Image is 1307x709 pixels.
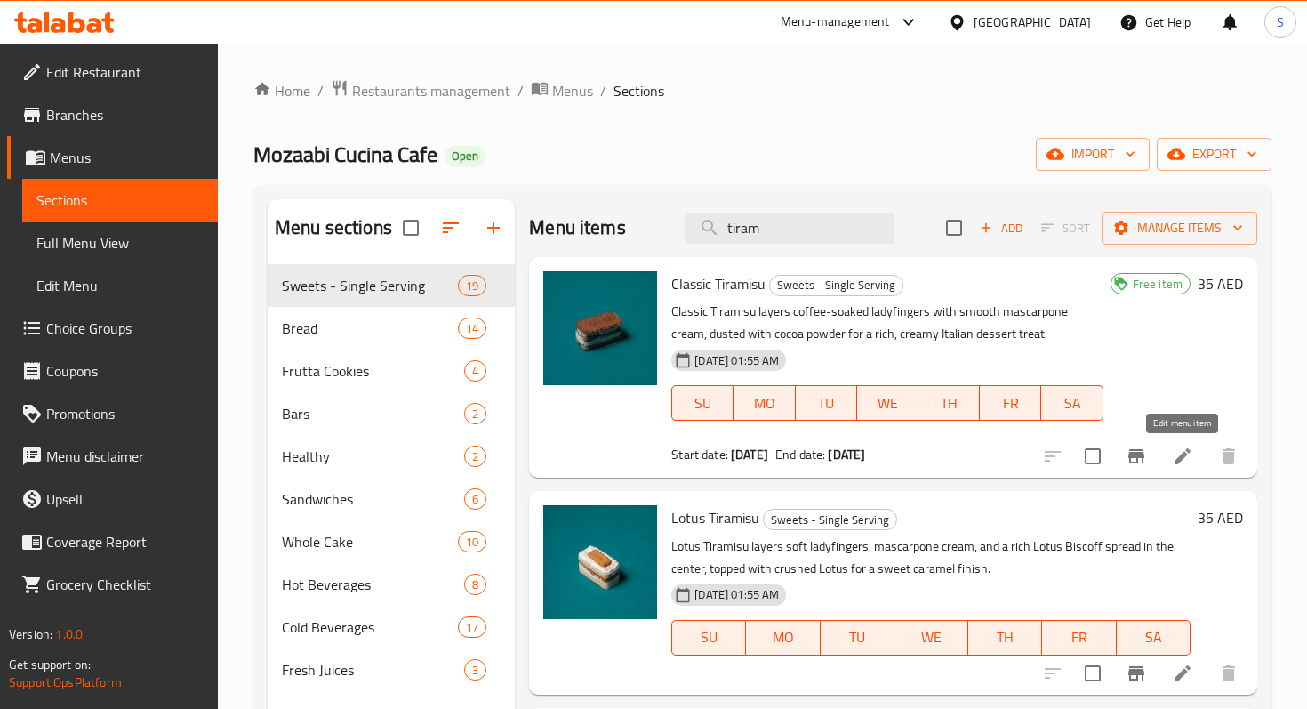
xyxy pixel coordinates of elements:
span: 8 [465,576,485,593]
b: [DATE] [828,443,865,466]
span: 10 [459,534,485,551]
div: Healthy2 [268,435,515,478]
button: export [1157,138,1271,171]
span: Cold Beverages [282,616,458,638]
button: TH [918,385,980,421]
button: Add section [472,206,515,249]
span: Manage items [1116,217,1243,239]
span: 17 [459,619,485,636]
span: Sandwiches [282,488,464,510]
span: Full Menu View [36,232,204,254]
span: Menus [552,80,593,101]
span: Menus [50,147,204,168]
button: FR [1042,620,1116,656]
span: Get support on: [9,653,91,676]
span: Open [445,149,485,164]
span: Coverage Report [46,531,204,552]
a: Edit menu item [1172,663,1193,684]
span: Classic Tiramisu [671,270,766,297]
span: Add item [973,214,1030,242]
span: import [1050,143,1135,165]
div: items [458,531,486,552]
span: Branches [46,104,204,125]
a: Branches [7,93,218,136]
nav: breadcrumb [253,79,1271,102]
span: Healthy [282,446,464,467]
button: TU [821,620,894,656]
b: [DATE] [731,443,768,466]
h6: 35 AED [1198,271,1243,296]
button: SU [671,385,734,421]
span: Frutta Cookies [282,360,464,382]
span: 3 [465,662,485,679]
a: Edit Restaurant [7,51,218,93]
span: Select section [935,209,973,246]
a: Coupons [7,350,218,392]
span: MO [741,391,788,416]
span: [DATE] 01:55 AM [687,586,786,603]
p: Classic Tiramisu layers coffee-soaked ladyfingers with smooth mascarpone cream, dusted with cocoa... [671,301,1103,345]
button: Branch-specific-item [1115,435,1158,478]
span: Sweets - Single Serving [282,275,458,296]
span: Menu disclaimer [46,446,204,467]
li: / [600,80,606,101]
span: SU [679,624,739,650]
a: Restaurants management [331,79,510,102]
span: Sweets - Single Serving [764,510,896,530]
div: Sandwiches6 [268,478,515,520]
a: Menus [531,79,593,102]
span: Bread [282,318,458,339]
span: Sections [613,80,664,101]
a: Menus [7,136,218,179]
span: Select to update [1074,655,1111,692]
span: End date: [775,443,825,466]
button: MO [734,385,795,421]
span: Sections [36,189,204,211]
button: TH [968,620,1042,656]
span: SU [679,391,726,416]
div: items [458,616,486,638]
span: Mozaabi Cucina Cafe [253,134,437,174]
button: SA [1117,620,1191,656]
span: 6 [465,491,485,508]
span: Edit Restaurant [46,61,204,83]
button: delete [1207,435,1250,478]
div: Bread14 [268,307,515,350]
span: Sort sections [429,206,472,249]
span: WE [902,624,961,650]
a: Upsell [7,478,218,520]
a: Grocery Checklist [7,563,218,606]
a: Coverage Report [7,520,218,563]
button: Branch-specific-item [1115,652,1158,695]
span: Add [977,218,1025,238]
span: S [1277,12,1284,32]
span: MO [753,624,813,650]
span: Version: [9,623,52,646]
span: Start date: [671,443,728,466]
span: Choice Groups [46,318,204,339]
span: SA [1048,391,1095,416]
span: Grocery Checklist [46,574,204,595]
div: Menu-management [781,12,890,33]
button: WE [857,385,918,421]
span: Coupons [46,360,204,382]
span: Fresh Juices [282,659,464,681]
button: TU [796,385,857,421]
h2: Menu sections [275,214,392,241]
a: Support.OpsPlatform [9,671,122,694]
li: / [317,80,324,101]
div: Open [445,146,485,167]
span: export [1171,143,1257,165]
span: 2 [465,406,485,423]
div: Sweets - Single Serving [769,275,903,296]
div: items [458,275,486,296]
span: 2 [465,448,485,465]
span: Whole Cake [282,531,458,552]
span: [DATE] 01:55 AM [687,352,786,369]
